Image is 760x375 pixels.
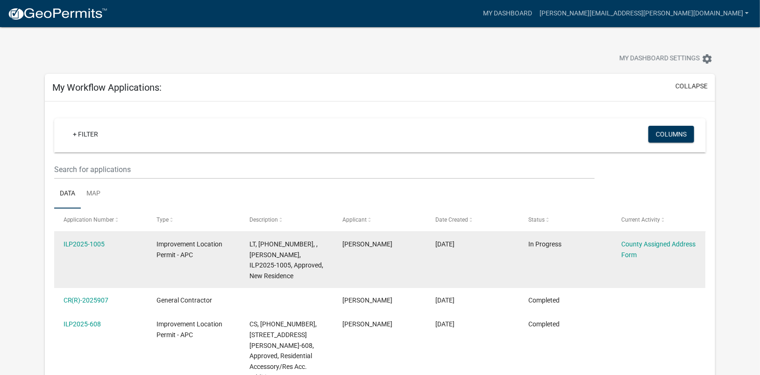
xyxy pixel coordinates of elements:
[435,216,468,223] span: Date Created
[81,179,106,209] a: Map
[342,320,392,328] span: Carl Siler
[536,5,753,22] a: [PERSON_NAME][EMAIL_ADDRESS][PERSON_NAME][DOMAIN_NAME]
[426,209,519,231] datatable-header-cell: Date Created
[249,216,278,223] span: Description
[64,216,114,223] span: Application Number
[156,216,169,223] span: Type
[52,82,162,93] h5: My Workflow Applications:
[147,209,240,231] datatable-header-cell: Type
[619,53,700,65] span: My Dashboard Settings
[612,50,720,68] button: My Dashboard Settingssettings
[621,216,660,223] span: Current Activity
[435,320,455,328] span: 06/02/2025
[528,240,561,248] span: In Progress
[64,296,109,304] a: CR(R)-2025907
[64,320,101,328] a: ILP2025-608
[342,240,392,248] span: Carl Siler
[528,320,560,328] span: Completed
[156,296,212,304] span: General Contractor
[65,126,106,143] a: + Filter
[342,296,392,304] span: Carl Siler
[528,216,545,223] span: Status
[435,296,455,304] span: 06/05/2025
[519,209,612,231] datatable-header-cell: Status
[241,209,334,231] datatable-header-cell: Description
[702,53,713,65] i: settings
[64,240,105,248] a: ILP2025-1005
[156,240,222,259] span: Improvement Location Permit - APC
[54,160,595,179] input: Search for applications
[648,126,694,143] button: Columns
[621,240,696,259] a: County Assigned Address Form
[675,81,708,91] button: collapse
[435,240,455,248] span: 08/12/2025
[479,5,536,22] a: My Dashboard
[249,240,323,280] span: LT, 005-119-005, , Siler, ILP2025-1005, Approved, New Residence
[528,296,560,304] span: Completed
[334,209,426,231] datatable-header-cell: Applicant
[156,320,222,339] span: Improvement Location Permit - APC
[54,179,81,209] a: Data
[54,209,147,231] datatable-header-cell: Application Number
[342,216,367,223] span: Applicant
[612,209,705,231] datatable-header-cell: Current Activity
